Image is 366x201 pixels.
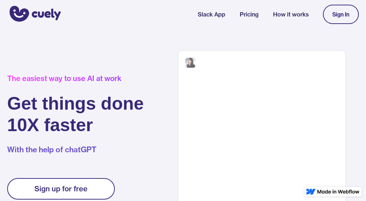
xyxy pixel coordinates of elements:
[273,10,309,19] a: How it works
[317,190,360,194] img: Made in Webflow
[7,1,61,28] a: home
[7,93,144,136] h1: Get things done 10X faster
[332,11,349,18] div: Sign In
[34,185,88,193] div: Sign up for free
[240,10,259,19] a: Pricing
[198,10,225,19] a: Slack App
[7,74,144,83] div: The easiest way to use AI at work
[7,178,115,200] a: Sign up for free
[7,144,144,155] p: With the help of chatGPT
[323,5,359,24] a: Sign In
